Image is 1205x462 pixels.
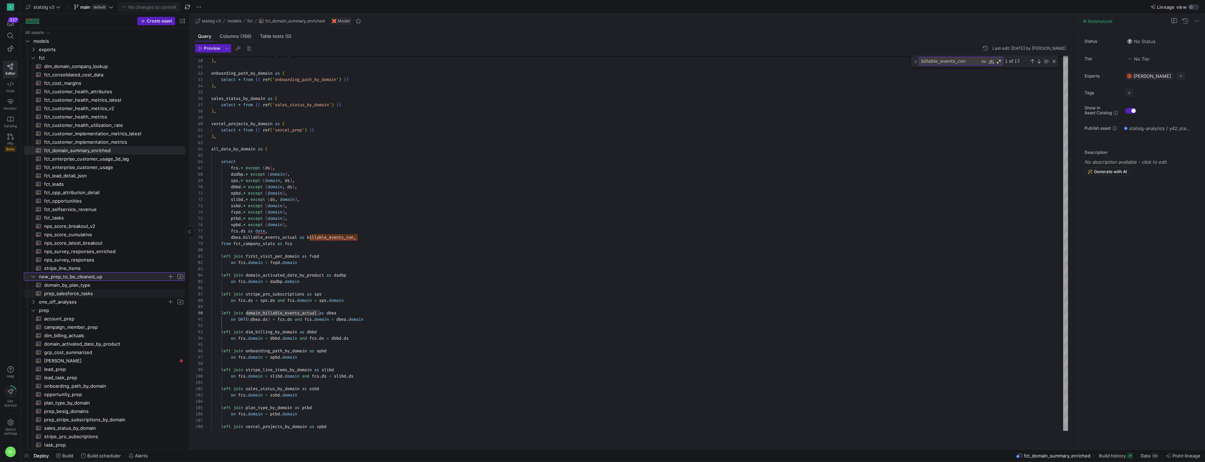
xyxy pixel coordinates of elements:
[280,178,282,183] span: ,
[195,152,203,158] div: 65
[1125,54,1152,63] button: No tierNo Tier
[211,108,214,114] span: )
[1127,39,1132,44] img: No status
[263,102,270,108] span: ref
[270,77,273,82] span: (
[211,121,273,127] span: vercel_projects_by_domain
[24,340,185,348] div: Press SPACE to select this row.
[263,165,265,171] span: (
[331,102,334,108] span: )
[24,96,185,104] div: Press SPACE to select this row.
[1163,450,1204,462] button: Point lineage
[24,146,185,155] div: Press SPACE to select this row.
[5,446,16,457] div: SK
[258,77,260,82] span: {
[24,424,185,432] a: sales_status_by_domain​​​​​​​​​​
[194,17,223,25] button: statsig v3
[24,205,185,213] a: fct_selfservice_revenue​​​​​​​​​​
[1084,126,1111,131] span: Publish asset
[44,416,177,424] span: prep_stripe_subscriptions_by_domain​​​​​​​​​​
[24,104,185,113] div: Press SPACE to select this row.
[39,46,184,54] span: exports
[1152,453,1158,458] div: 6M
[44,340,177,348] span: domain_activated_date_by_product​​​​​​​​​​
[44,62,177,70] span: dim_domain_company_lookup​​​​​​​​​​
[24,155,185,163] a: fct_enterprise_customer_usage_3d_lag​​​​​​​​​​
[137,17,175,25] button: Create asset
[44,424,177,432] span: sales_status_by_domain​​​​​​​​​​
[24,62,185,70] div: Press SPACE to select this row.
[1094,169,1127,174] span: Generate with AI
[7,141,13,145] span: PRs
[24,79,185,87] a: fct_cost_margins​​​​​​​​​​
[265,165,270,171] span: ds
[287,171,290,177] span: ,
[80,4,90,10] span: main
[339,77,341,82] span: )
[6,374,15,378] span: Help
[44,290,177,298] span: prep_salesforce_tasks​​​​​​​​​​
[24,113,185,121] a: fct_customer_health_metrics​​​​​​​​​​
[24,155,185,163] div: Press SPACE to select this row.
[24,28,185,37] div: Press SPACE to select this row.
[202,19,221,23] span: statsig v3
[270,102,273,108] span: (
[44,121,177,129] span: fct_customer_health_utilization_rate​​​​​​​​​​
[24,399,185,407] a: plan_type_by_domain​​​​​​​​​​
[24,45,185,54] div: Press SPACE to select this row.
[1084,39,1120,44] span: Status
[273,77,339,82] span: 'onboarding_path_by_domain'
[336,102,339,108] span: }
[24,314,185,323] a: account_prep​​​​​​​​​​
[3,383,18,410] button: Getstarted
[211,70,273,76] span: onboarding_path_by_domain
[263,178,265,183] span: (
[195,108,203,114] div: 58
[265,178,280,183] span: domain
[257,17,326,25] button: fct_domain_summary_enriched
[1137,450,1162,462] button: Data6M
[1084,56,1120,61] span: Tier
[62,453,73,458] span: Build
[255,102,258,108] span: {
[258,127,260,133] span: {
[44,239,177,247] span: nps_score_latest_breakout​​​​​​​​​​
[24,365,185,373] a: lead_prep​​​​​​​​​​
[44,357,177,365] span: [PERSON_NAME]​​​​​​​​​​
[44,323,177,331] span: campaign_member_prep​​​​​​​​​​
[214,108,216,114] span: ,
[44,281,177,289] span: domain_by_plan_type​​​​​​​​​​
[24,70,185,79] div: Press SPACE to select this row.
[24,441,185,449] a: task_prep​​​​​​​​​​
[24,138,185,146] div: Press SPACE to select this row.
[195,171,203,177] div: 68
[221,77,236,82] span: select
[72,2,115,12] button: maindefault
[1036,59,1042,64] div: Next Match (Enter)
[24,323,185,331] a: campaign_member_prep​​​​​​​​​​
[24,197,185,205] a: fct_opportunities​​​​​​​​​​
[3,61,18,78] a: Editor
[292,178,295,183] span: ,
[211,96,265,101] span: sales_status_by_domain
[44,79,177,87] span: fct_cost_margins​​​​​​​​​​
[44,172,177,180] span: fct_lead_detail_json​​​​​​​​​​
[195,89,203,95] div: 55
[24,256,185,264] a: nps_survey_responses​​​​​​​​​​
[1084,106,1112,115] span: Show in Asset Catalog
[195,121,203,127] div: 60
[44,197,177,205] span: fct_opportunities​​​​​​​​​​
[44,130,177,138] span: fct_customer_implementation_metrics_latest​​​​​​​​​​
[285,171,287,177] span: )
[3,113,18,131] a: Catalog
[238,165,241,171] span: .
[195,57,203,64] div: 50
[312,127,314,133] span: }
[4,106,17,110] span: Monitor
[195,127,203,133] div: 61
[1127,56,1150,62] span: No Tier
[24,356,185,365] a: [PERSON_NAME]​​​​​​​​​​
[220,34,252,39] span: Columns
[4,427,17,435] span: Space settings
[344,77,346,82] span: }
